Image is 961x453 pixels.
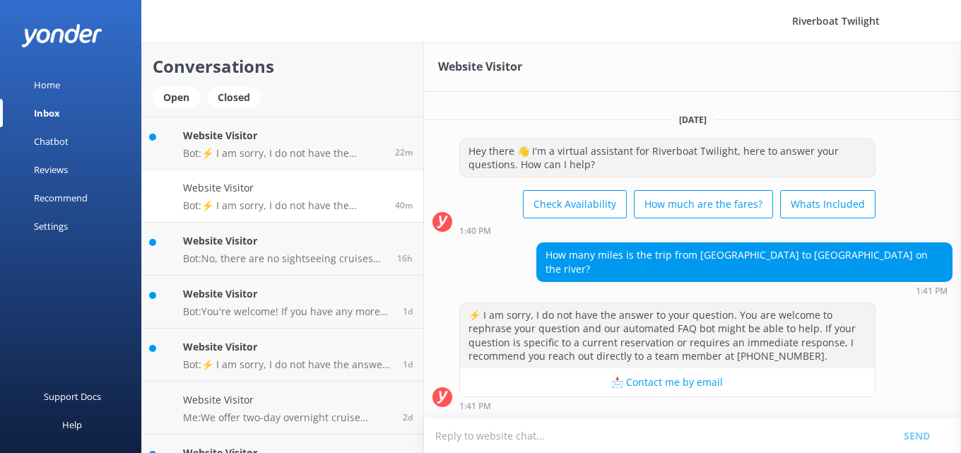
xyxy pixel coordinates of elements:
h4: Website Visitor [183,128,384,143]
p: Bot: ⚡ I am sorry, I do not have the answer to your question. You are welcome to rephrase your qu... [183,358,392,371]
button: Whats Included [780,190,875,218]
div: Open [153,87,200,108]
a: Website VisitorMe:We offer two-day overnight cruise through [DATE]. We offer all day cruises [DAT... [142,382,423,435]
a: Website VisitorBot:⚡ I am sorry, I do not have the answer to your question. You are welcome to re... [142,117,423,170]
p: Bot: ⚡ I am sorry, I do not have the answer to your question. You are welcome to rephrase your qu... [183,199,384,212]
a: Website VisitorBot:⚡ I am sorry, I do not have the answer to your question. You are welcome to re... [142,170,423,223]
p: Bot: ⚡ I am sorry, I do not have the answer to your question. You are welcome to rephrase your qu... [183,147,384,160]
span: Sep 22 2025 08:07pm (UTC -06:00) America/Mexico_City [403,305,413,317]
a: Closed [207,89,268,105]
p: Bot: You're welcome! If you have any more questions, feel free to ask. [183,305,392,318]
span: Sep 22 2025 07:25pm (UTC -06:00) America/Mexico_City [403,358,413,370]
div: Hey there 👋 I'm a virtual assistant for Riverboat Twilight, here to answer your questions. How ca... [460,139,875,177]
span: Sep 24 2025 12:41pm (UTC -06:00) America/Mexico_City [395,199,413,211]
img: yonder-white-logo.png [21,24,102,47]
div: Reviews [34,155,68,184]
div: How many miles is the trip from [GEOGRAPHIC_DATA] to [GEOGRAPHIC_DATA] on the river? [537,243,952,281]
p: Bot: No, there are no sightseeing cruises offered in September. Sightseeing cruises are available... [183,252,387,265]
div: Support Docs [44,382,101,411]
div: Chatbot [34,127,69,155]
div: Help [62,411,82,439]
strong: 1:41 PM [916,287,948,295]
div: Sep 24 2025 12:40pm (UTC -06:00) America/Mexico_City [459,225,875,235]
button: Check Availability [523,190,627,218]
div: Inbox [34,99,60,127]
strong: 1:41 PM [459,402,491,411]
h4: Website Visitor [183,233,387,249]
a: Open [153,89,207,105]
span: Sep 24 2025 01:00pm (UTC -06:00) America/Mexico_City [395,146,413,158]
a: Website VisitorBot:No, there are no sightseeing cruises offered in September. Sightseeing cruises... [142,223,423,276]
button: How much are the fares? [634,190,773,218]
button: 📩 Contact me by email [460,368,875,396]
h2: Conversations [153,53,413,80]
h4: Website Visitor [183,180,384,196]
strong: 1:40 PM [459,227,491,235]
a: Website VisitorBot:⚡ I am sorry, I do not have the answer to your question. You are welcome to re... [142,329,423,382]
p: Me: We offer two-day overnight cruise through [DATE]. We offer all day cruises [DATE]-[DATE]. You... [183,411,389,424]
div: Settings [34,212,68,240]
div: Recommend [34,184,88,212]
span: Sep 23 2025 09:02pm (UTC -06:00) America/Mexico_City [397,252,413,264]
div: Sep 24 2025 12:41pm (UTC -06:00) America/Mexico_City [459,401,875,411]
span: [DATE] [671,114,715,126]
a: Website VisitorBot:You're welcome! If you have any more questions, feel free to ask.1d [142,276,423,329]
div: ⚡ I am sorry, I do not have the answer to your question. You are welcome to rephrase your questio... [460,303,875,368]
div: Closed [207,87,261,108]
h4: Website Visitor [183,286,392,302]
h4: Website Visitor [183,339,392,355]
div: Sep 24 2025 12:41pm (UTC -06:00) America/Mexico_City [536,286,953,295]
div: Home [34,71,60,99]
span: Sep 22 2025 10:05am (UTC -06:00) America/Mexico_City [403,411,413,423]
h4: Website Visitor [183,392,389,408]
h3: Website Visitor [438,58,522,76]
